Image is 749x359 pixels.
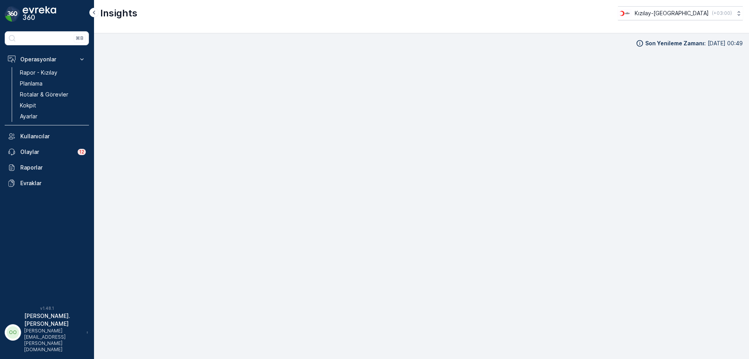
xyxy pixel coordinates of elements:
img: logo [5,6,20,22]
a: Rotalar & Görevler [17,89,89,100]
p: Raporlar [20,164,86,171]
a: Rapor - Kızılay [17,67,89,78]
a: Kokpit [17,100,89,111]
p: Kullanıcılar [20,132,86,140]
img: logo_dark-DEwI_e13.png [23,6,56,22]
span: v 1.48.1 [5,306,89,311]
p: [DATE] 00:49 [708,39,743,47]
p: Rotalar & Görevler [20,91,68,98]
a: Planlama [17,78,89,89]
img: k%C4%B1z%C4%B1lay.png [618,9,632,18]
a: Raporlar [5,160,89,175]
p: Rapor - Kızılay [20,69,57,77]
a: Evraklar [5,175,89,191]
button: Operasyonlar [5,52,89,67]
p: [PERSON_NAME].[PERSON_NAME] [24,312,83,328]
p: ⌘B [76,35,83,41]
p: [PERSON_NAME][EMAIL_ADDRESS][PERSON_NAME][DOMAIN_NAME] [24,328,83,353]
a: Kullanıcılar [5,129,89,144]
button: Kızılay-[GEOGRAPHIC_DATA](+03:00) [618,6,743,20]
button: OO[PERSON_NAME].[PERSON_NAME][PERSON_NAME][EMAIL_ADDRESS][PERSON_NAME][DOMAIN_NAME] [5,312,89,353]
p: ( +03:00 ) [712,10,732,16]
p: Ayarlar [20,113,37,120]
a: Olaylar12 [5,144,89,160]
div: OO [7,326,19,339]
p: Kızılay-[GEOGRAPHIC_DATA] [635,9,709,17]
p: Operasyonlar [20,55,73,63]
p: Evraklar [20,179,86,187]
p: Insights [100,7,137,20]
p: Son Yenileme Zamanı : [645,39,706,47]
p: Olaylar [20,148,73,156]
p: 12 [79,149,84,155]
p: Kokpit [20,102,36,109]
a: Ayarlar [17,111,89,122]
p: Planlama [20,80,43,88]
